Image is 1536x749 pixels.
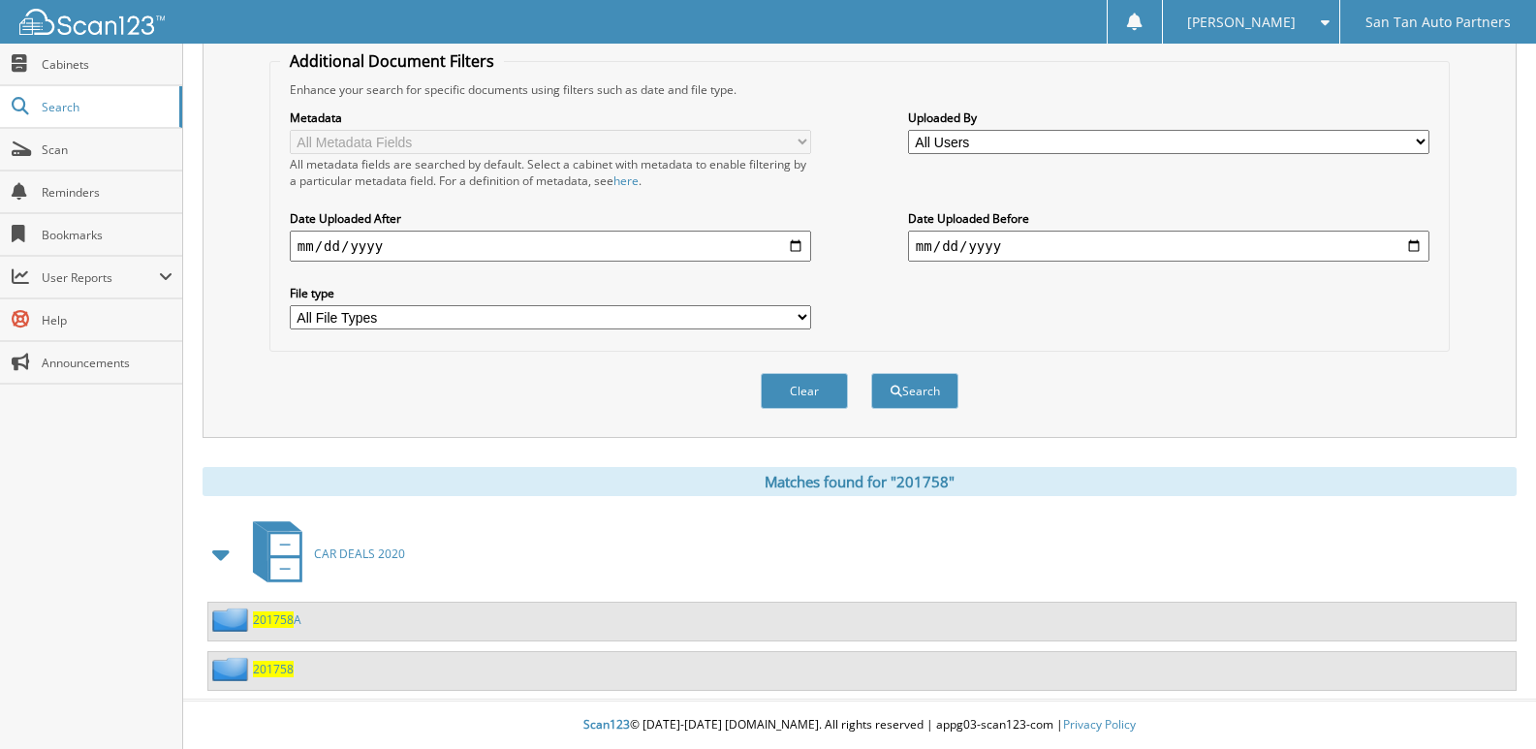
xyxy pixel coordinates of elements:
[280,81,1439,98] div: Enhance your search for specific documents using filters such as date and file type.
[212,657,253,681] img: folder2.png
[1365,16,1511,28] span: San Tan Auto Partners
[42,184,172,201] span: Reminders
[314,546,405,562] span: CAR DEALS 2020
[42,269,159,286] span: User Reports
[19,9,165,35] img: scan123-logo-white.svg
[42,99,170,115] span: Search
[253,611,301,628] a: 201758A
[583,716,630,733] span: Scan123
[290,210,811,227] label: Date Uploaded After
[253,611,294,628] span: 201758
[42,141,172,158] span: Scan
[290,285,811,301] label: File type
[42,312,172,328] span: Help
[253,661,294,677] a: 201758
[761,373,848,409] button: Clear
[203,467,1517,496] div: Matches found for "201758"
[183,702,1536,749] div: © [DATE]-[DATE] [DOMAIN_NAME]. All rights reserved | appg03-scan123-com |
[42,227,172,243] span: Bookmarks
[290,231,811,262] input: start
[290,109,811,126] label: Metadata
[290,156,811,189] div: All metadata fields are searched by default. Select a cabinet with metadata to enable filtering b...
[908,109,1429,126] label: Uploaded By
[613,172,639,189] a: here
[42,355,172,371] span: Announcements
[1439,656,1536,749] iframe: Chat Widget
[280,50,504,72] legend: Additional Document Filters
[1187,16,1296,28] span: [PERSON_NAME]
[241,515,405,592] a: CAR DEALS 2020
[1063,716,1136,733] a: Privacy Policy
[42,56,172,73] span: Cabinets
[871,373,958,409] button: Search
[212,608,253,632] img: folder2.png
[908,231,1429,262] input: end
[908,210,1429,227] label: Date Uploaded Before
